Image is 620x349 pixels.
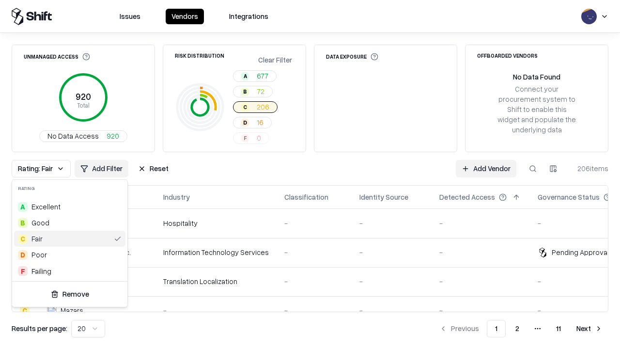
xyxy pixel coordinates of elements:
[12,180,127,197] div: Rating
[18,202,28,212] div: A
[31,250,47,260] div: Poor
[18,218,28,228] div: B
[18,250,28,260] div: D
[31,266,51,276] div: Failing
[18,234,28,244] div: C
[31,234,43,244] span: Fair
[12,197,127,281] div: Suggestions
[16,286,124,303] button: Remove
[18,266,28,276] div: F
[31,202,61,212] span: Excellent
[31,218,49,228] span: Good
